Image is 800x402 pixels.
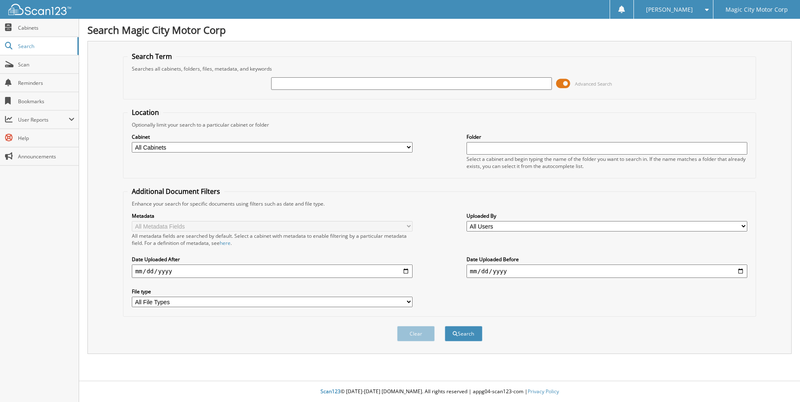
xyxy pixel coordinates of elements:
span: [PERSON_NAME] [646,7,693,12]
label: Metadata [132,212,413,219]
span: Reminders [18,79,74,87]
label: Folder [467,133,747,140]
label: File type [132,288,413,295]
span: Scan123 [321,388,341,395]
button: Search [445,326,482,341]
legend: Additional Document Filters [128,187,224,196]
div: Select a cabinet and begin typing the name of the folder you want to search in. If the name match... [467,155,747,170]
div: Enhance your search for specific documents using filters such as date and file type. [128,200,751,207]
label: Uploaded By [467,212,747,219]
iframe: Chat Widget [758,362,800,402]
h1: Search Magic City Motor Corp [87,23,792,37]
span: Help [18,135,74,142]
span: Bookmarks [18,98,74,105]
button: Clear [397,326,435,341]
span: Scan [18,61,74,68]
label: Cabinet [132,133,413,140]
span: User Reports [18,116,69,123]
legend: Location [128,108,163,117]
a: Privacy Policy [528,388,559,395]
span: Search [18,43,73,50]
input: start [132,265,413,278]
legend: Search Term [128,52,176,61]
span: Announcements [18,153,74,160]
label: Date Uploaded After [132,256,413,263]
div: © [DATE]-[DATE] [DOMAIN_NAME]. All rights reserved | appg04-scan123-com | [79,382,800,402]
input: end [467,265,747,278]
img: scan123-logo-white.svg [8,4,71,15]
span: Advanced Search [575,81,612,87]
div: Optionally limit your search to a particular cabinet or folder [128,121,751,128]
div: All metadata fields are searched by default. Select a cabinet with metadata to enable filtering b... [132,232,413,247]
span: Magic City Motor Corp [726,7,788,12]
span: Cabinets [18,24,74,31]
a: here [220,239,231,247]
label: Date Uploaded Before [467,256,747,263]
div: Searches all cabinets, folders, files, metadata, and keywords [128,65,751,72]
